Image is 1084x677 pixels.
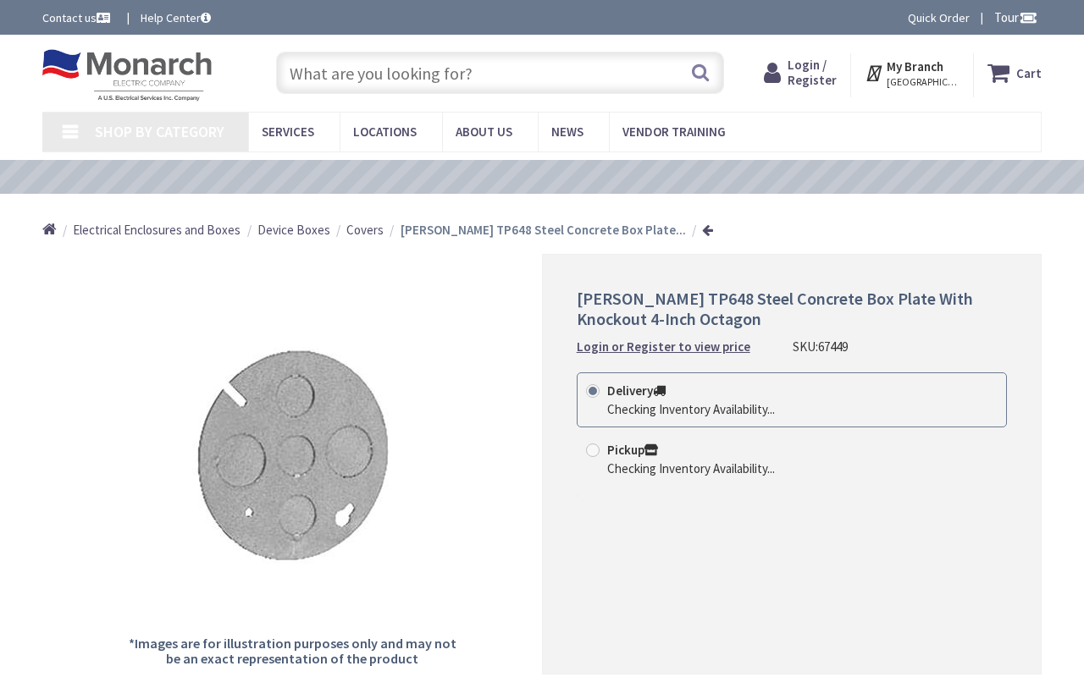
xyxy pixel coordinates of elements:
[381,168,677,187] a: VIEW OUR VIDEO TRAINING LIBRARY
[577,338,750,355] a: Login or Register to view price
[346,221,384,239] a: Covers
[257,222,330,238] span: Device Boxes
[607,442,658,458] strong: Pickup
[788,57,837,88] span: Login / Register
[122,636,462,666] h5: *Images are for illustration purposes only and may not be an exact representation of the product
[908,9,970,26] a: Quick Order
[1016,58,1042,88] strong: Cart
[577,338,750,355] strong: Login or Register to view price
[887,75,959,89] span: [GEOGRAPHIC_DATA], [GEOGRAPHIC_DATA]
[551,124,583,140] span: News
[818,338,848,355] span: 67449
[42,9,113,26] a: Contact us
[607,460,775,477] div: Checking Inventory Availability...
[887,58,943,74] strong: My Branch
[346,222,384,238] span: Covers
[607,400,775,418] div: Checking Inventory Availability...
[42,49,212,102] img: Monarch Electric Company
[764,58,837,88] a: Login / Register
[577,288,973,329] span: [PERSON_NAME] TP648 Steel Concrete Box Plate With Knockout 4-Inch Octagon
[793,338,848,355] div: SKU:
[622,124,726,140] span: Vendor Training
[262,124,314,140] span: Services
[73,221,241,239] a: Electrical Enclosures and Boxes
[276,52,724,94] input: What are you looking for?
[95,122,224,141] span: Shop By Category
[141,9,211,26] a: Help Center
[456,124,512,140] span: About Us
[607,383,666,399] strong: Delivery
[353,124,417,140] span: Locations
[865,58,959,88] div: My Branch [GEOGRAPHIC_DATA], [GEOGRAPHIC_DATA]
[73,222,241,238] span: Electrical Enclosures and Boxes
[987,58,1042,88] a: Cart
[257,221,330,239] a: Device Boxes
[165,327,419,581] img: Crouse-Hinds TP648 Steel Concrete Box Plate With Knockout 4-Inch Octagon
[994,9,1037,25] span: Tour
[401,222,686,238] strong: [PERSON_NAME] TP648 Steel Concrete Box Plate...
